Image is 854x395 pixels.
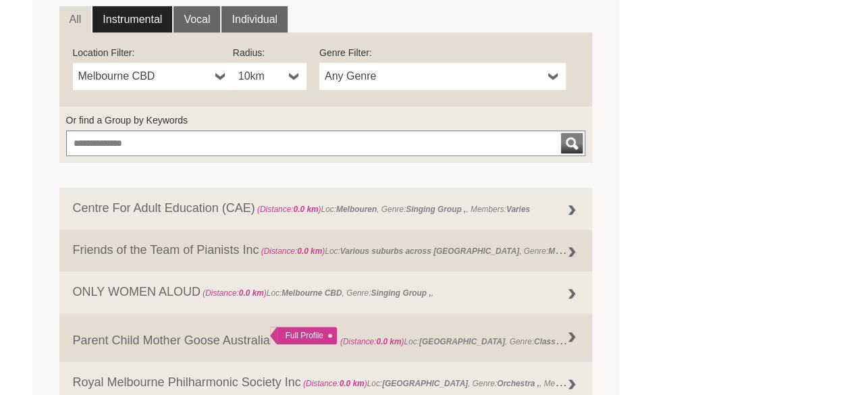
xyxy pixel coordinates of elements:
[548,243,643,257] strong: Music Session (regular) ,
[73,46,233,59] label: Location Filter:
[257,205,321,214] span: (Distance: )
[233,63,306,90] a: 10km
[238,68,284,84] span: 10km
[59,313,593,362] a: Parent Child Mother Goose Australia Full Profile (Distance:0.0 km)Loc:[GEOGRAPHIC_DATA], Genre:Cl...
[340,334,604,347] span: Loc: , Genre: ,
[406,205,466,214] strong: Singing Group ,
[506,205,530,214] strong: Varies
[336,205,377,214] strong: Melbouren
[340,246,519,256] strong: Various suburbs across [GEOGRAPHIC_DATA]
[303,379,367,388] span: (Distance: )
[261,246,325,256] span: (Distance: )
[59,188,593,230] a: Centre For Adult Education (CAE) (Distance:0.0 km)Loc:Melbouren, Genre:Singing Group ,, Members:V...
[340,337,404,346] span: (Distance: )
[233,46,306,59] label: Radius:
[59,271,593,313] a: ONLY WOMEN ALOUD (Distance:0.0 km)Loc:Melbourne CBD, Genre:Singing Group ,,
[78,68,210,84] span: Melbourne CBD
[203,288,267,298] span: (Distance: )
[201,288,433,298] span: Loc: , Genre: ,
[325,68,543,84] span: Any Genre
[221,6,288,33] a: Individual
[282,288,342,298] strong: Melbourne CBD
[371,288,431,298] strong: Singing Group ,
[534,334,602,347] strong: Class Workshop ,
[259,243,645,257] span: Loc: , Genre: ,
[579,379,593,388] strong: 160
[319,63,566,90] a: Any Genre
[319,46,566,59] label: Genre Filter:
[497,379,539,388] strong: Orchestra ,
[59,6,92,33] a: All
[270,327,337,344] div: Full Profile
[59,230,593,271] a: Friends of the Team of Pianists Inc (Distance:0.0 km)Loc:Various suburbs across [GEOGRAPHIC_DATA]...
[239,288,264,298] strong: 0.0 km
[174,6,220,33] a: Vocal
[376,337,401,346] strong: 0.0 km
[66,113,586,127] label: Or find a Group by Keywords
[382,379,468,388] strong: [GEOGRAPHIC_DATA]
[297,246,322,256] strong: 0.0 km
[92,6,172,33] a: Instrumental
[419,337,505,346] strong: [GEOGRAPHIC_DATA]
[301,375,593,389] span: Loc: , Genre: , Members:
[255,205,530,214] span: Loc: , Genre: , Members:
[293,205,318,214] strong: 0.0 km
[73,63,233,90] a: Melbourne CBD
[340,379,365,388] strong: 0.0 km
